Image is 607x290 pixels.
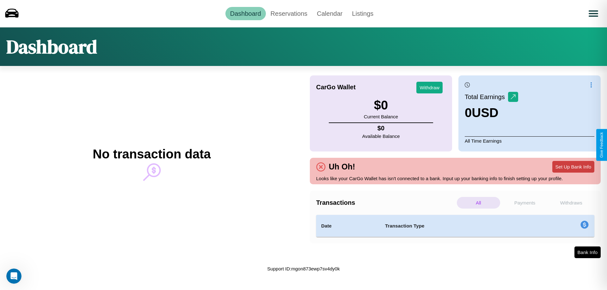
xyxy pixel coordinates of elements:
[465,91,508,103] p: Total Earnings
[266,7,312,20] a: Reservations
[326,162,358,171] h4: Uh Oh!
[585,5,602,22] button: Open menu
[574,246,601,258] button: Bank Info
[364,98,398,112] h3: $ 0
[93,147,211,161] h2: No transaction data
[362,125,400,132] h4: $ 0
[321,222,375,230] h4: Date
[316,199,455,206] h4: Transactions
[457,197,500,209] p: All
[465,106,518,120] h3: 0 USD
[552,161,594,173] button: Set Up Bank Info
[316,174,594,183] p: Looks like your CarGo Wallet has isn't connected to a bank. Input up your banking info to finish ...
[503,197,547,209] p: Payments
[6,34,97,60] h1: Dashboard
[599,132,604,158] div: Give Feedback
[316,215,594,237] table: simple table
[347,7,378,20] a: Listings
[416,82,443,93] button: Withdraw
[267,264,340,273] p: Support ID: mgon873ewp7sv4dy0k
[465,136,594,145] p: All Time Earnings
[362,132,400,140] p: Available Balance
[385,222,529,230] h4: Transaction Type
[316,84,356,91] h4: CarGo Wallet
[225,7,266,20] a: Dashboard
[312,7,347,20] a: Calendar
[6,269,21,284] iframe: Intercom live chat
[549,197,593,209] p: Withdraws
[364,112,398,121] p: Current Balance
